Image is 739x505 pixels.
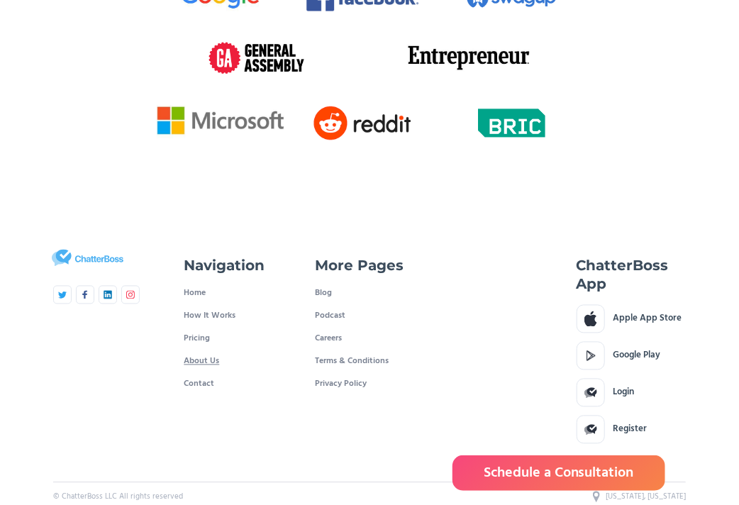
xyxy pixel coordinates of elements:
[577,416,686,444] a: Register
[184,350,219,373] a: About Us
[577,379,686,407] a: Login
[577,305,686,333] a: Apple App Store
[613,312,682,326] div: Apple App Store
[315,350,389,373] a: Terms & Conditions
[184,373,214,396] a: Contact
[315,282,332,305] a: Blog
[315,373,367,396] a: Privacy Policy
[577,257,686,294] h4: ChatterBoss App
[613,386,635,400] div: Login
[577,342,686,370] a: Google Play
[315,257,404,275] h4: More Pages
[452,455,665,491] a: Schedule a Consultation
[668,434,722,488] iframe: Drift Widget Chat Controller
[53,492,183,503] div: © ChatterBoss LLC All rights reserved
[184,305,235,328] a: How It Works
[613,349,661,363] div: Google Play
[315,328,342,350] a: Careers
[315,305,424,328] a: Podcast
[184,257,265,275] h4: Navigation
[606,492,686,503] div: [US_STATE], [US_STATE]
[184,282,206,305] a: Home
[184,328,210,350] a: Pricing
[613,423,648,437] div: Register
